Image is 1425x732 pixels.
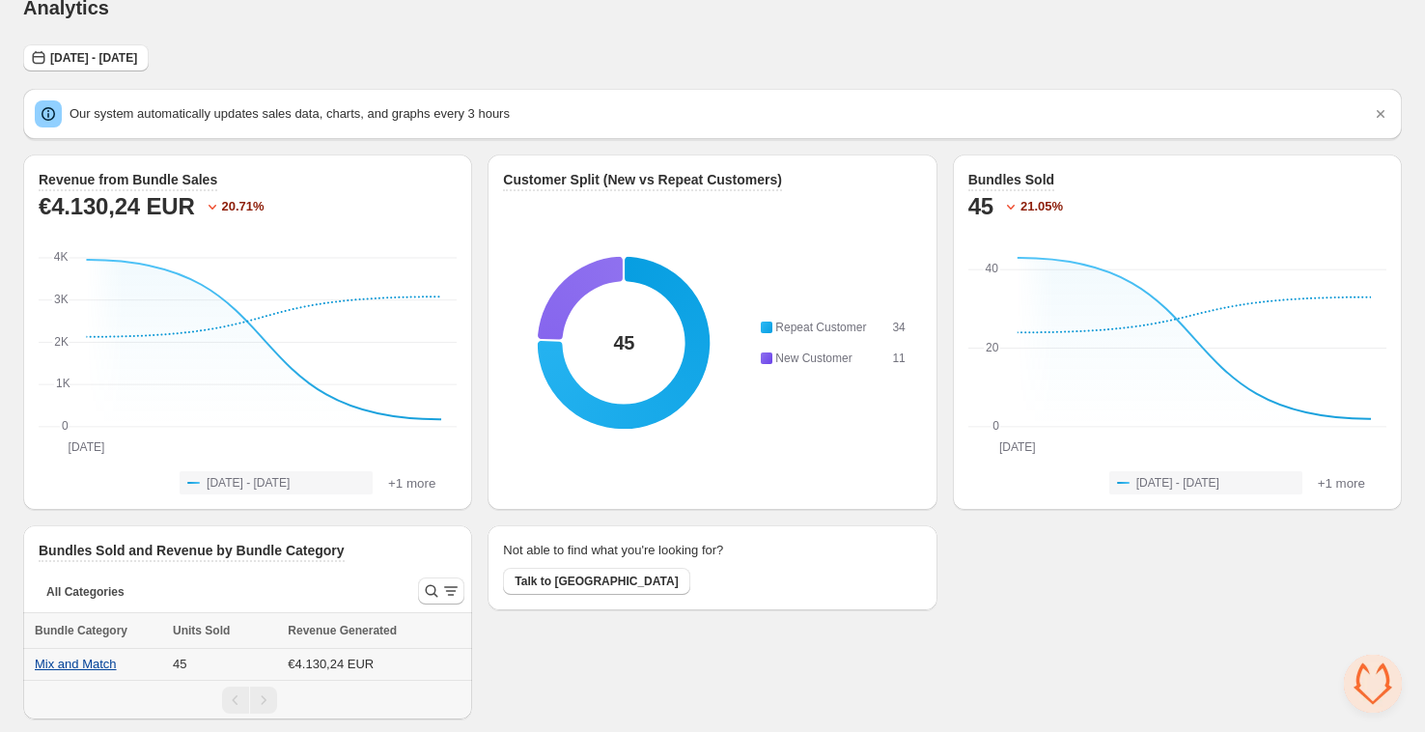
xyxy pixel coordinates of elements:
[382,471,441,494] button: +1 more
[69,440,105,454] text: [DATE]
[771,317,891,338] td: Repeat Customer
[771,348,891,369] td: New Customer
[288,621,416,640] button: Revenue Generated
[173,621,230,640] span: Units Sold
[1136,475,1219,491] span: [DATE] - [DATE]
[222,197,265,216] h2: 20.71 %
[992,419,999,433] text: 0
[503,541,723,560] h2: Not able to find what you're looking for?
[288,621,397,640] span: Revenue Generated
[54,293,69,306] text: 3K
[418,577,464,605] button: Search and filter results
[35,621,161,640] div: Bundle Category
[1020,197,1063,216] h2: 21.05 %
[892,321,905,334] span: 34
[503,568,689,595] button: Talk to [GEOGRAPHIC_DATA]
[892,352,905,365] span: 11
[54,250,69,264] text: 4K
[39,541,345,560] h3: Bundles Sold and Revenue by Bundle Category
[515,574,678,589] span: Talk to [GEOGRAPHIC_DATA]
[1109,471,1302,494] button: [DATE] - [DATE]
[288,657,374,671] span: €4.130,24 EUR
[503,170,782,189] h3: Customer Split (New vs Repeat Customers)
[985,262,998,275] text: 40
[775,321,866,334] span: Repeat Customer
[23,44,149,71] button: [DATE] - [DATE]
[999,440,1036,454] text: [DATE]
[54,335,69,349] text: 2K
[46,584,125,600] span: All Categories
[35,657,117,671] button: Mix and Match
[173,657,186,671] span: 45
[56,377,70,390] text: 1K
[70,106,510,121] span: Our system automatically updates sales data, charts, and graphs every 3 hours
[207,475,290,491] span: [DATE] - [DATE]
[775,352,852,365] span: New Customer
[968,170,1054,189] h3: Bundles Sold
[50,50,137,66] span: [DATE] - [DATE]
[180,471,373,494] button: [DATE] - [DATE]
[1367,100,1394,127] button: Dismiss notification
[986,341,999,354] text: 20
[23,680,472,719] nav: Pagination
[39,191,195,222] h2: €4.130,24 EUR
[1312,471,1371,494] button: +1 more
[968,191,993,222] h2: 45
[39,170,217,189] h3: Revenue from Bundle Sales
[62,419,69,433] text: 0
[173,621,249,640] button: Units Sold
[1344,655,1402,713] a: Open chat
